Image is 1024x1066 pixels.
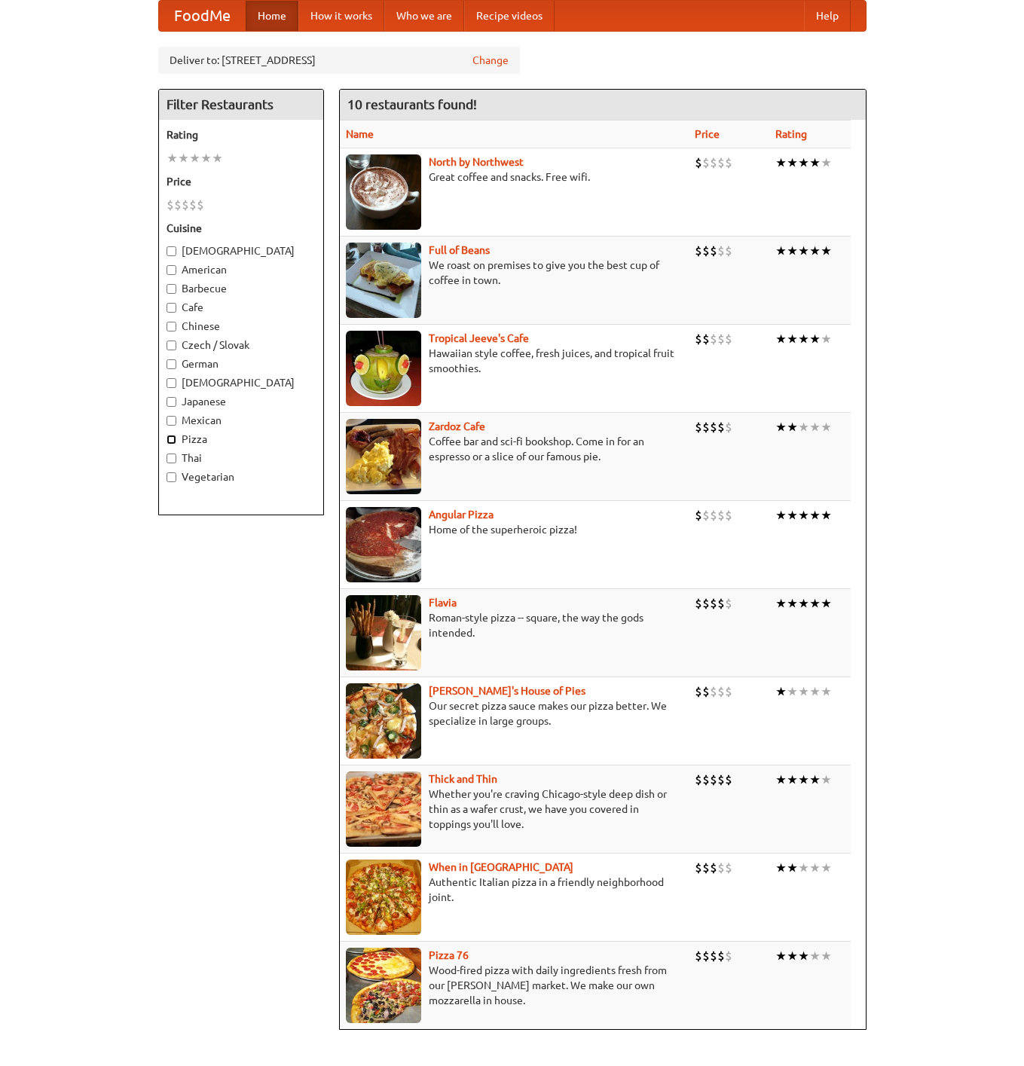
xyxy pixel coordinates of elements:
label: Pizza [167,432,316,447]
li: ★ [167,150,178,166]
li: ★ [787,771,798,788]
input: Czech / Slovak [167,341,176,350]
li: ★ [821,154,832,171]
li: ★ [809,507,821,524]
li: ★ [809,331,821,347]
li: ★ [821,683,832,700]
li: ★ [787,243,798,259]
input: Pizza [167,435,176,444]
li: ★ [178,150,189,166]
li: $ [710,948,717,964]
li: ★ [787,507,798,524]
a: Help [804,1,851,31]
li: ★ [775,860,787,876]
li: $ [717,771,725,788]
li: ★ [798,243,809,259]
li: ★ [821,331,832,347]
label: Thai [167,451,316,466]
li: ★ [798,595,809,612]
a: Flavia [429,597,457,609]
li: $ [725,683,732,700]
li: $ [695,331,702,347]
label: Vegetarian [167,469,316,484]
label: American [167,262,316,277]
li: ★ [821,243,832,259]
b: Zardoz Cafe [429,420,485,432]
li: $ [702,419,710,435]
li: $ [717,419,725,435]
p: Our secret pizza sauce makes our pizza better. We specialize in large groups. [346,698,683,728]
li: ★ [798,507,809,524]
a: Thick and Thin [429,773,497,785]
a: Pizza 76 [429,949,469,961]
li: ★ [798,860,809,876]
li: $ [710,154,717,171]
img: flavia.jpg [346,595,421,670]
li: $ [725,331,732,347]
img: luigis.jpg [346,683,421,759]
li: $ [702,683,710,700]
li: ★ [787,419,798,435]
li: ★ [775,595,787,612]
a: Who we are [384,1,464,31]
li: ★ [775,154,787,171]
li: ★ [787,595,798,612]
li: $ [725,860,732,876]
li: $ [710,419,717,435]
img: beans.jpg [346,243,421,318]
a: Full of Beans [429,244,490,256]
label: Cafe [167,300,316,315]
img: thick.jpg [346,771,421,847]
p: Wood-fired pizza with daily ingredients fresh from our [PERSON_NAME] market. We make our own mozz... [346,963,683,1008]
li: ★ [821,419,832,435]
a: Angular Pizza [429,509,494,521]
li: $ [725,948,732,964]
p: Whether you're craving Chicago-style deep dish or thin as a wafer crust, we have you covered in t... [346,787,683,832]
li: ★ [821,595,832,612]
img: pizza76.jpg [346,948,421,1023]
li: $ [167,197,174,213]
input: Barbecue [167,284,176,294]
li: ★ [212,150,223,166]
a: Change [472,53,509,68]
li: ★ [787,154,798,171]
input: American [167,265,176,275]
label: Japanese [167,394,316,409]
img: north.jpg [346,154,421,230]
h5: Rating [167,127,316,142]
li: ★ [775,507,787,524]
li: ★ [775,419,787,435]
a: Name [346,128,374,140]
li: ★ [821,948,832,964]
li: ★ [775,331,787,347]
li: $ [702,948,710,964]
li: ★ [787,331,798,347]
li: $ [717,507,725,524]
li: $ [710,331,717,347]
a: FoodMe [159,1,246,31]
label: Chinese [167,319,316,334]
input: [DEMOGRAPHIC_DATA] [167,246,176,256]
li: ★ [775,683,787,700]
li: $ [717,243,725,259]
li: $ [702,771,710,788]
li: $ [710,771,717,788]
li: $ [695,243,702,259]
li: ★ [809,771,821,788]
li: $ [717,683,725,700]
p: Hawaiian style coffee, fresh juices, and tropical fruit smoothies. [346,346,683,376]
ng-pluralize: 10 restaurants found! [347,97,477,111]
li: ★ [798,683,809,700]
a: When in [GEOGRAPHIC_DATA] [429,861,573,873]
img: angular.jpg [346,507,421,582]
li: $ [710,683,717,700]
li: $ [725,154,732,171]
li: ★ [775,771,787,788]
li: ★ [821,860,832,876]
li: $ [174,197,182,213]
li: $ [695,595,702,612]
h4: Filter Restaurants [159,90,323,120]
